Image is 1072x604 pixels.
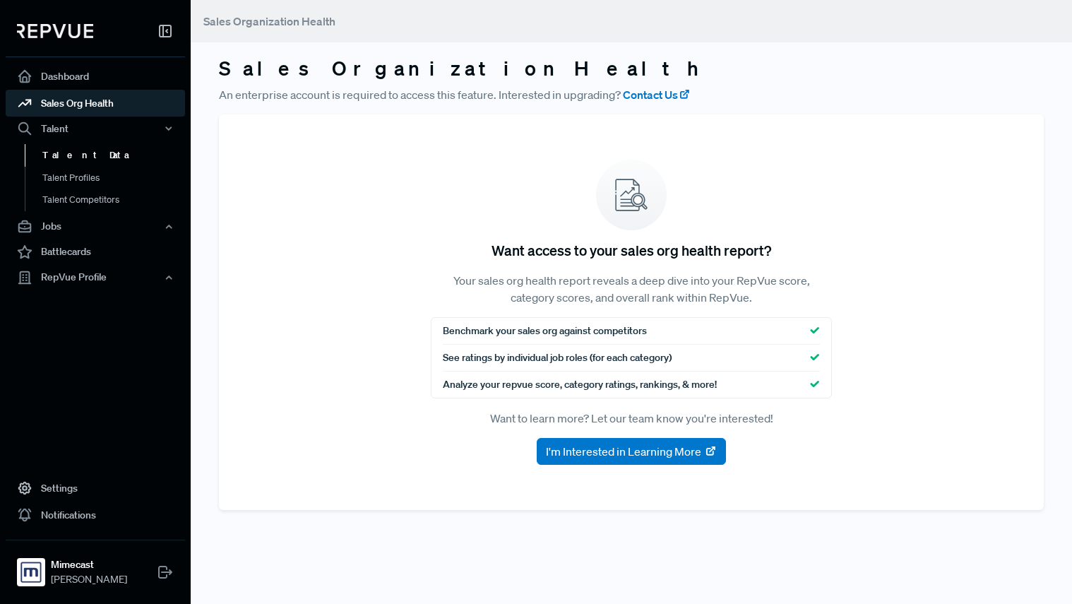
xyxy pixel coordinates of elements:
[6,215,185,239] button: Jobs
[25,167,204,189] a: Talent Profiles
[443,324,647,338] span: Benchmark your sales org against competitors
[6,475,185,502] a: Settings
[51,557,127,572] strong: Mimecast
[219,57,1044,81] h3: Sales Organization Health
[431,272,832,306] p: Your sales org health report reveals a deep dive into your RepVue score, category scores, and ove...
[25,144,204,167] a: Talent Data
[443,377,717,392] span: Analyze your repvue score, category ratings, rankings, & more!
[6,117,185,141] button: Talent
[443,350,672,365] span: See ratings by individual job roles (for each category)
[203,14,335,28] span: Sales Organization Health
[6,239,185,266] a: Battlecards
[546,443,701,460] span: I'm Interested in Learning More
[6,502,185,528] a: Notifications
[219,86,1044,103] p: An enterprise account is required to access this feature. Interested in upgrading?
[6,63,185,90] a: Dashboard
[6,540,185,593] a: MimecastMimecast[PERSON_NAME]
[492,242,771,259] h5: Want access to your sales org health report?
[20,561,42,584] img: Mimecast
[25,189,204,211] a: Talent Competitors
[537,438,726,465] button: I'm Interested in Learning More
[6,90,185,117] a: Sales Org Health
[6,266,185,290] button: RepVue Profile
[431,410,832,427] p: Want to learn more? Let our team know you're interested!
[51,572,127,587] span: [PERSON_NAME]
[17,24,93,38] img: RepVue
[623,86,691,103] a: Contact Us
